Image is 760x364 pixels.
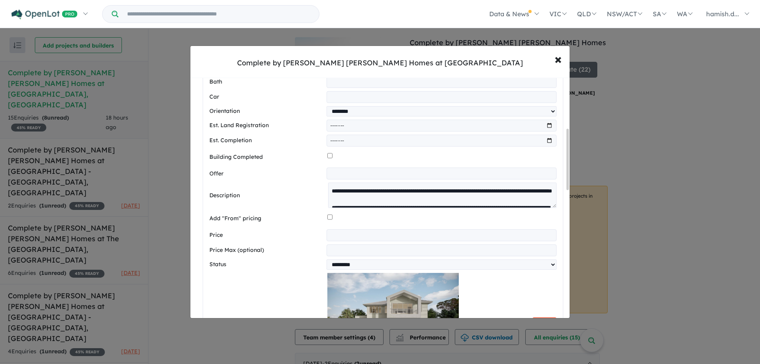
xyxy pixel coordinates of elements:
[209,77,323,87] label: Bath
[706,10,739,18] span: hamish.d...
[209,214,324,223] label: Add "From" pricing
[209,136,323,145] label: Est. Completion
[209,169,323,179] label: Offer
[209,191,325,200] label: Description
[209,107,323,116] label: Orientation
[209,121,323,130] label: Est. Land Registration
[327,273,459,352] img: Complete by McDonald Jones Homes at Elara - Marsden Park - Lot 7065 Render
[555,50,562,67] span: ×
[11,10,78,19] img: Openlot PRO Logo White
[237,58,523,68] div: Complete by [PERSON_NAME] [PERSON_NAME] Homes at [GEOGRAPHIC_DATA]
[209,260,323,269] label: Status
[209,246,323,255] label: Price Max (optional)
[209,152,324,162] label: Building Completed
[120,6,317,23] input: Try estate name, suburb, builder or developer
[209,92,323,102] label: Car
[209,231,323,240] label: Price
[532,317,557,329] button: Remove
